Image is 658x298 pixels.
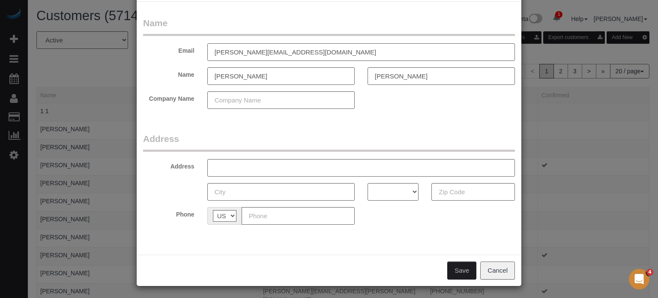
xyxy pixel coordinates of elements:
input: Last Name [368,67,515,85]
label: Phone [137,207,201,219]
input: Zip Code [431,183,515,201]
label: Email [137,43,201,55]
button: Save [447,262,476,280]
iframe: Intercom live chat [629,269,649,289]
input: City [207,183,355,201]
label: Address [137,159,201,171]
label: Name [137,67,201,79]
input: Phone [242,207,355,225]
button: Cancel [480,262,515,280]
legend: Name [143,17,515,36]
label: Company Name [137,91,201,103]
input: First Name [207,67,355,85]
input: Company Name [207,91,355,109]
legend: Address [143,132,515,152]
span: 4 [646,269,653,276]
